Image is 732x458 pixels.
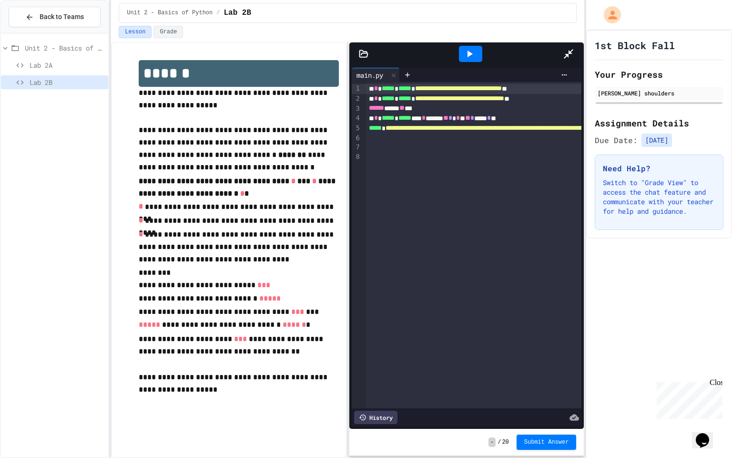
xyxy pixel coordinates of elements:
[127,9,213,17] span: Unit 2 - Basics of Python
[352,94,361,104] div: 2
[25,43,104,53] span: Unit 2 - Basics of Python
[352,143,361,152] div: 7
[352,70,388,80] div: main.py
[595,116,723,130] h2: Assignment Details
[603,163,715,174] h3: Need Help?
[352,152,361,162] div: 8
[352,114,361,124] div: 4
[502,438,508,446] span: 20
[641,134,672,147] span: [DATE]
[692,420,722,448] iframe: chat widget
[4,4,66,61] div: Chat with us now!Close
[224,7,251,19] span: Lab 2B
[30,77,104,87] span: Lab 2B
[498,438,501,446] span: /
[9,7,101,27] button: Back to Teams
[595,39,675,52] h1: 1st Block Fall
[598,89,721,97] div: [PERSON_NAME] shoulders
[216,9,220,17] span: /
[352,124,361,134] div: 5
[595,135,638,146] span: Due Date:
[524,438,569,446] span: Submit Answer
[603,178,715,216] p: Switch to "Grade View" to access the chat feature and communicate with your teacher for help and ...
[119,26,152,38] button: Lesson
[153,26,183,38] button: Grade
[488,437,496,447] span: -
[354,411,397,424] div: History
[352,104,361,114] div: 3
[40,12,84,22] span: Back to Teams
[352,134,361,143] div: 6
[352,84,361,94] div: 1
[517,435,577,450] button: Submit Answer
[30,60,104,70] span: Lab 2A
[595,68,723,81] h2: Your Progress
[594,4,623,26] div: My Account
[352,68,400,82] div: main.py
[653,378,722,419] iframe: chat widget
